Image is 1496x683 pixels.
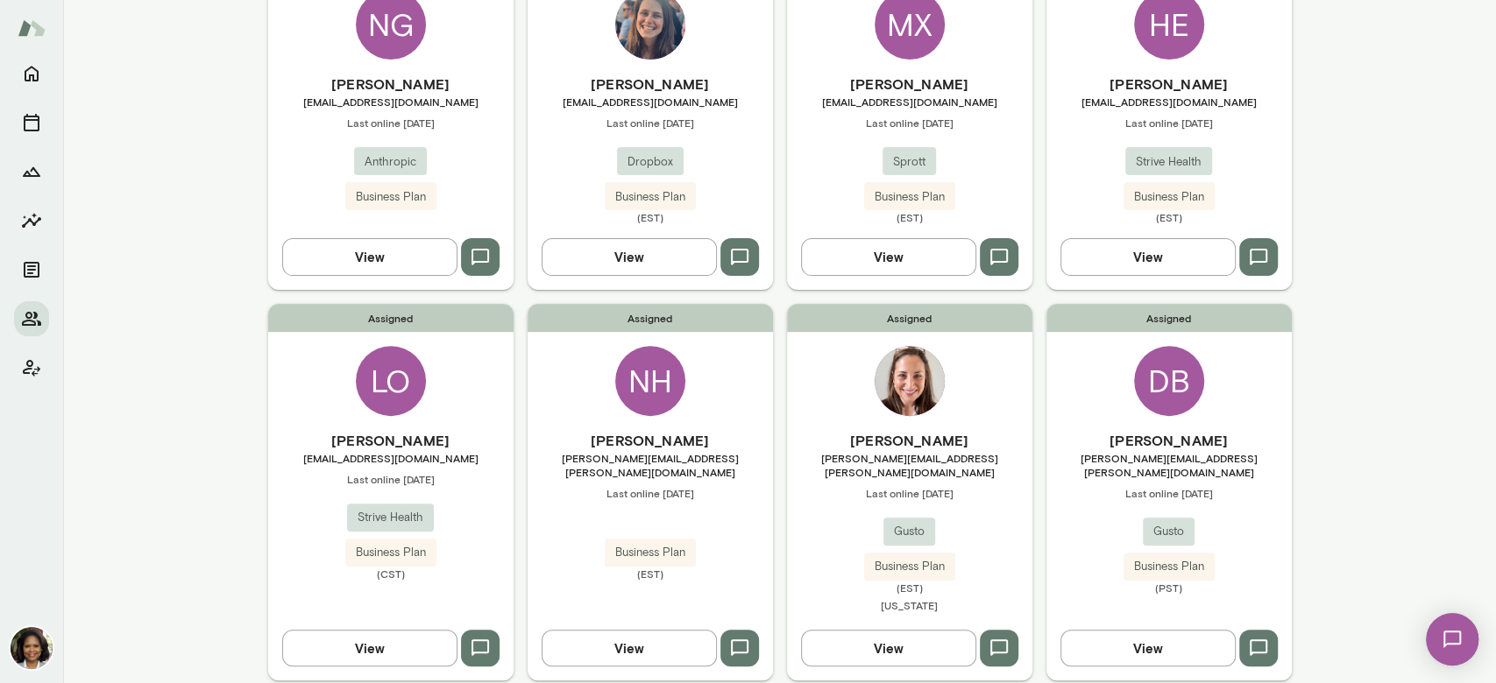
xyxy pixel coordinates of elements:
[528,116,773,130] span: Last online [DATE]
[787,116,1032,130] span: Last online [DATE]
[14,350,49,385] button: Client app
[14,56,49,91] button: Home
[282,238,457,275] button: View
[1060,630,1236,666] button: View
[864,188,955,206] span: Business Plan
[617,153,684,171] span: Dropbox
[528,74,773,95] h6: [PERSON_NAME]
[14,154,49,189] button: Growth Plan
[268,430,514,451] h6: [PERSON_NAME]
[787,74,1032,95] h6: [PERSON_NAME]
[1134,346,1204,416] div: DB
[347,509,434,526] span: Strive Health
[1046,430,1292,451] h6: [PERSON_NAME]
[356,346,426,416] div: LO
[864,558,955,575] span: Business Plan
[268,472,514,486] span: Last online [DATE]
[605,188,696,206] span: Business Plan
[1046,116,1292,130] span: Last online [DATE]
[787,430,1032,451] h6: [PERSON_NAME]
[1046,486,1292,500] span: Last online [DATE]
[14,301,49,336] button: Members
[345,544,436,561] span: Business Plan
[268,567,514,581] span: (CST)
[528,567,773,581] span: (EST)
[1124,558,1215,575] span: Business Plan
[787,451,1032,479] span: [PERSON_NAME][EMAIL_ADDRESS][PERSON_NAME][DOMAIN_NAME]
[282,630,457,666] button: View
[605,544,696,561] span: Business Plan
[268,116,514,130] span: Last online [DATE]
[528,210,773,224] span: (EST)
[787,95,1032,109] span: [EMAIL_ADDRESS][DOMAIN_NAME]
[875,346,945,416] img: Rachel Kaplowitz
[268,304,514,332] span: Assigned
[881,599,938,611] span: [US_STATE]
[268,95,514,109] span: [EMAIL_ADDRESS][DOMAIN_NAME]
[268,451,514,465] span: [EMAIL_ADDRESS][DOMAIN_NAME]
[542,630,717,666] button: View
[1143,523,1195,540] span: Gusto
[14,203,49,238] button: Insights
[1046,581,1292,595] span: (PST)
[528,95,773,109] span: [EMAIL_ADDRESS][DOMAIN_NAME]
[1124,188,1215,206] span: Business Plan
[14,105,49,140] button: Sessions
[528,304,773,332] span: Assigned
[615,346,685,416] div: NH
[1060,238,1236,275] button: View
[542,238,717,275] button: View
[14,252,49,287] button: Documents
[1046,451,1292,479] span: [PERSON_NAME][EMAIL_ADDRESS][PERSON_NAME][DOMAIN_NAME]
[883,523,935,540] span: Gusto
[787,304,1032,332] span: Assigned
[801,630,976,666] button: View
[18,11,46,45] img: Mento
[787,486,1032,500] span: Last online [DATE]
[345,188,436,206] span: Business Plan
[1046,74,1292,95] h6: [PERSON_NAME]
[1046,210,1292,224] span: (EST)
[528,486,773,500] span: Last online [DATE]
[528,451,773,479] span: [PERSON_NAME][EMAIL_ADDRESS][PERSON_NAME][DOMAIN_NAME]
[11,627,53,669] img: Cheryl Mills
[354,153,427,171] span: Anthropic
[528,430,773,451] h6: [PERSON_NAME]
[787,581,1032,595] span: (EST)
[1125,153,1212,171] span: Strive Health
[883,153,936,171] span: Sprott
[787,210,1032,224] span: (EST)
[801,238,976,275] button: View
[1046,95,1292,109] span: [EMAIL_ADDRESS][DOMAIN_NAME]
[268,74,514,95] h6: [PERSON_NAME]
[1046,304,1292,332] span: Assigned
